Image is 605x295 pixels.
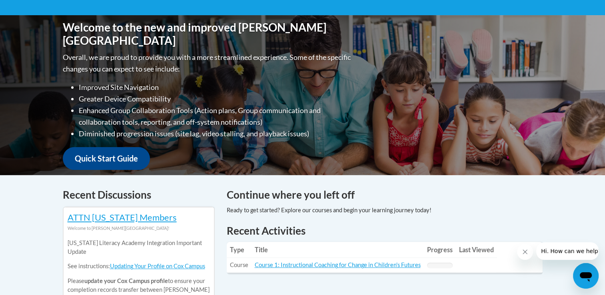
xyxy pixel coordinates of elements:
[79,128,353,140] li: Diminished progression issues (site lag, video stalling, and playback issues)
[227,223,543,238] h1: Recent Activities
[230,261,248,268] span: Course
[63,187,215,203] h4: Recent Discussions
[5,6,65,12] span: Hi. How can we help?
[573,263,599,289] iframe: Button to launch messaging window
[63,147,150,170] a: Quick Start Guide
[79,82,353,93] li: Improved Site Navigation
[424,242,456,258] th: Progress
[68,212,177,223] a: ATTN [US_STATE] Members
[227,187,543,203] h4: Continue where you left off
[110,263,205,269] a: Updating Your Profile on Cox Campus
[79,93,353,105] li: Greater Device Compatibility
[456,242,497,258] th: Last Viewed
[68,262,210,271] p: See instructions:
[252,242,424,258] th: Title
[255,261,421,268] a: Course 1: Instructional Coaching for Change in Children's Futures
[536,242,599,260] iframe: Message from company
[68,224,210,233] div: Welcome to [PERSON_NAME][GEOGRAPHIC_DATA]!
[68,239,210,256] p: [US_STATE] Literacy Academy Integration Important Update
[84,277,168,284] b: update your Cox Campus profile
[63,21,353,48] h1: Welcome to the new and improved [PERSON_NAME][GEOGRAPHIC_DATA]
[63,52,353,75] p: Overall, we are proud to provide you with a more streamlined experience. Some of the specific cha...
[517,244,533,260] iframe: Close message
[79,105,353,128] li: Enhanced Group Collaboration Tools (Action plans, Group communication and collaboration tools, re...
[227,242,252,258] th: Type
